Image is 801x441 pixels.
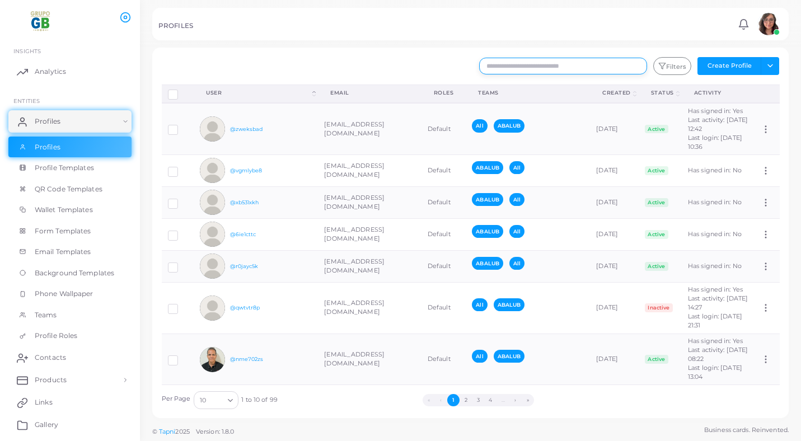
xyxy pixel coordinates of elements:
[590,282,639,334] td: [DATE]
[8,137,132,158] a: Profiles
[8,369,132,391] a: Products
[8,157,132,179] a: Profile Templates
[754,13,783,35] a: avatar
[494,119,525,132] span: ABALUB
[230,167,263,173] a: @vgmlybe8
[8,304,132,326] a: Teams
[318,186,421,218] td: [EMAIL_ADDRESS][DOMAIN_NAME]
[35,226,91,236] span: Form Templates
[200,254,225,279] img: avatar
[494,350,525,363] span: ABALUB
[35,268,114,278] span: Background Templates
[421,218,466,250] td: Default
[688,364,742,381] span: Last login: [DATE] 13:04
[509,193,524,206] span: All
[8,283,132,304] a: Phone Wallpaper
[8,221,132,242] a: Form Templates
[472,193,503,206] span: ABALUB
[35,375,67,385] span: Products
[13,97,40,104] span: ENTITIES
[645,198,668,207] span: Active
[8,110,132,133] a: Profiles
[35,142,60,152] span: Profiles
[688,262,742,270] span: Has signed in: No
[318,334,421,385] td: [EMAIL_ADDRESS][DOMAIN_NAME]
[645,230,668,239] span: Active
[688,166,742,174] span: Has signed in: No
[460,394,472,406] button: Go to page 2
[159,428,176,435] a: Tapni
[645,355,668,364] span: Active
[35,331,77,341] span: Profile Roles
[152,427,234,437] span: ©
[200,158,225,183] img: avatar
[688,312,742,329] span: Last login: [DATE] 21:31
[8,414,132,436] a: Gallery
[162,85,194,103] th: Row-selection
[472,394,484,406] button: Go to page 3
[35,310,57,320] span: Teams
[35,289,93,299] span: Phone Wallpaper
[590,154,639,186] td: [DATE]
[200,347,225,372] img: avatar
[8,325,132,346] a: Profile Roles
[318,154,421,186] td: [EMAIL_ADDRESS][DOMAIN_NAME]
[13,48,41,54] span: INSIGHTS
[688,294,748,311] span: Last activity: [DATE] 14:27
[697,57,761,75] button: Create Profile
[688,116,748,133] span: Last activity: [DATE] 12:42
[590,250,639,282] td: [DATE]
[158,22,193,30] h5: PROFILES
[8,241,132,262] a: Email Templates
[509,257,524,270] span: All
[472,257,503,270] span: ABALUB
[645,262,668,271] span: Active
[645,166,668,175] span: Active
[200,295,225,321] img: avatar
[200,395,206,406] span: 10
[35,116,60,126] span: Profiles
[755,85,779,103] th: Action
[8,262,132,284] a: Background Templates
[421,250,466,282] td: Default
[509,225,524,238] span: All
[688,198,742,206] span: Has signed in: No
[175,427,189,437] span: 2025
[688,107,743,115] span: Has signed in: Yes
[590,218,639,250] td: [DATE]
[8,391,132,414] a: Links
[421,154,466,186] td: Default
[421,282,466,334] td: Default
[194,391,238,409] div: Search for option
[522,394,534,406] button: Go to last page
[196,428,235,435] span: Version: 1.8.0
[472,225,503,238] span: ABALUB
[484,394,496,406] button: Go to page 4
[590,103,639,154] td: [DATE]
[421,103,466,154] td: Default
[651,89,674,97] div: Status
[230,126,263,132] a: @zweksbad
[472,298,487,311] span: All
[330,89,409,97] div: Email
[200,116,225,142] img: avatar
[478,89,578,97] div: Teams
[704,425,789,435] span: Business cards. Reinvented.
[35,247,91,257] span: Email Templates
[645,303,673,312] span: Inactive
[200,190,225,215] img: avatar
[35,67,66,77] span: Analytics
[694,89,743,97] div: activity
[472,161,503,174] span: ABALUB
[688,134,742,151] span: Last login: [DATE] 10:36
[688,230,742,238] span: Has signed in: No
[421,186,466,218] td: Default
[10,11,72,31] img: logo
[421,334,466,385] td: Default
[8,346,132,369] a: Contacts
[653,57,691,75] button: Filters
[200,222,225,247] img: avatar
[590,186,639,218] td: [DATE]
[688,285,743,293] span: Has signed in: Yes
